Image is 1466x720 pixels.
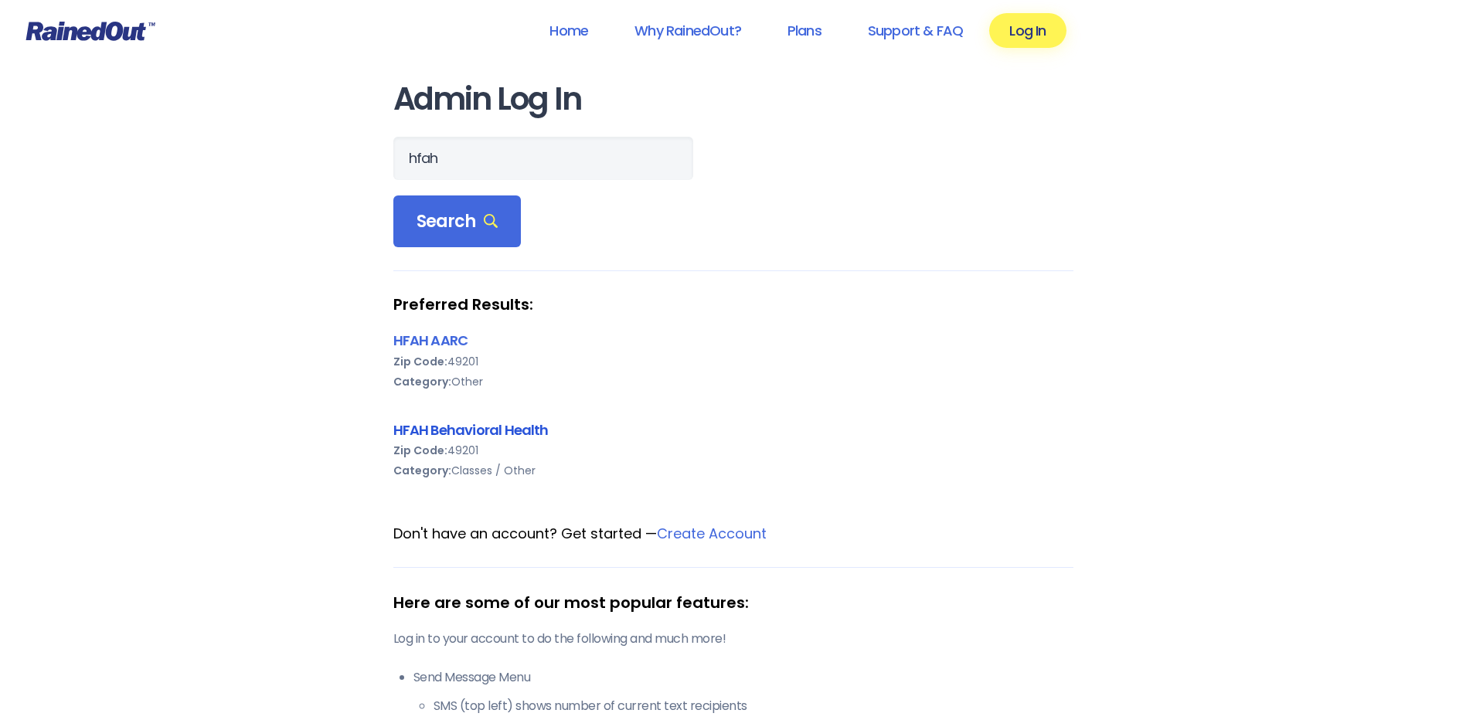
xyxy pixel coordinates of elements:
[393,630,1073,648] p: Log in to your account to do the following and much more!
[393,460,1073,481] div: Classes / Other
[393,330,1073,351] div: HFAH AARC
[393,591,1073,614] div: Here are some of our most popular features:
[393,420,549,440] a: HFAH Behavioral Health
[393,294,1073,314] strong: Preferred Results:
[417,211,498,233] span: Search
[393,440,1073,460] div: 49201
[989,13,1066,48] a: Log In
[767,13,842,48] a: Plans
[614,13,761,48] a: Why RainedOut?
[848,13,983,48] a: Support & FAQ
[657,524,767,543] a: Create Account
[393,419,1073,440] div: HFAH Behavioral Health
[393,195,522,248] div: Search
[393,82,1073,117] h1: Admin Log In
[393,463,451,478] b: Category:
[529,13,608,48] a: Home
[393,372,1073,392] div: Other
[393,354,447,369] b: Zip Code:
[393,352,1073,372] div: 49201
[434,697,1073,715] li: SMS (top left) shows number of current text recipients
[393,331,468,350] a: HFAH AARC
[393,374,451,389] b: Category:
[393,137,693,180] input: Search Orgs…
[393,443,447,458] b: Zip Code:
